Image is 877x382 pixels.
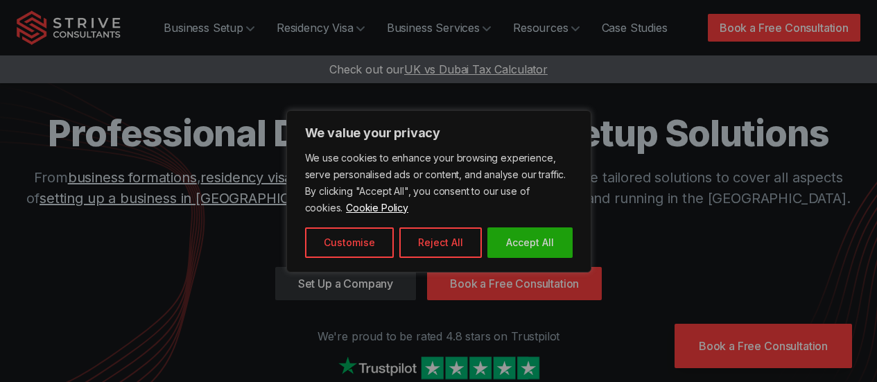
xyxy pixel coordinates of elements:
button: Reject All [399,227,482,258]
div: We value your privacy [286,110,591,272]
button: Customise [305,227,394,258]
p: We value your privacy [305,125,573,141]
button: Accept All [487,227,573,258]
p: We use cookies to enhance your browsing experience, serve personalised ads or content, and analys... [305,150,573,216]
a: Cookie Policy [345,201,409,214]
